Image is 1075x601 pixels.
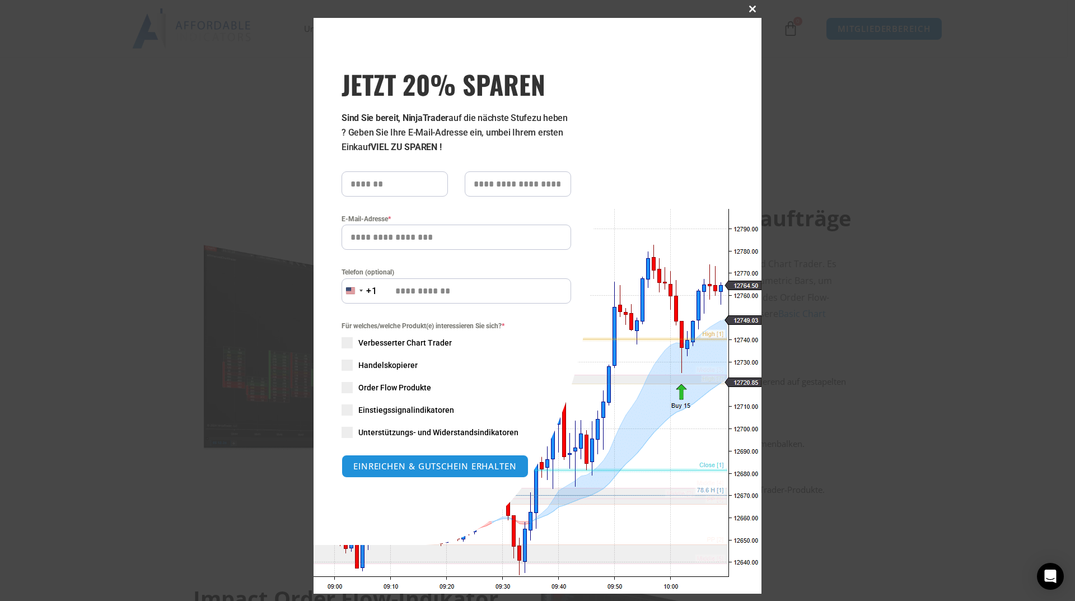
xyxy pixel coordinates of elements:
label: Order Flow Produkte [342,382,571,393]
font: Verbesserter Chart Trader [358,338,452,347]
font: Order Flow Produkte [358,383,431,392]
font: zu heben ? Geben Sie Ihre E-Mail-Adresse ein, um [342,113,568,138]
font: auf die nächste Stufe [448,113,532,123]
font: Einstiegssignalindikatoren [358,406,454,414]
font: EINREICHEN & GUTSCHEIN ERHALTEN [353,460,517,472]
font: Für welches/welche Produkt(e) interessieren Sie sich? [342,322,502,330]
font: Sind Sie bereit, NinjaTrader [342,113,448,123]
font: JETZT 20% SPAREN [342,65,545,103]
label: Einstiegssignalindikatoren [342,404,571,416]
label: Verbesserter Chart Trader [342,337,571,348]
button: EINREICHEN & GUTSCHEIN ERHALTEN [342,455,529,478]
font: Handelskopierer [358,361,418,370]
button: Ausgewähltes Land [342,278,377,304]
label: Unterstützungs- und Widerstandsindikatoren [342,427,571,438]
font: +1 [366,286,377,296]
font: Unterstützungs- und Widerstandsindikatoren [358,428,518,437]
font: VIEL ZU SPAREN ! [371,142,441,152]
font: Telefon (optional) [342,268,394,276]
label: Handelskopierer [342,360,571,371]
div: Öffnen Sie den Intercom Messenger [1037,563,1064,590]
font: E-Mail-Adresse [342,215,388,223]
